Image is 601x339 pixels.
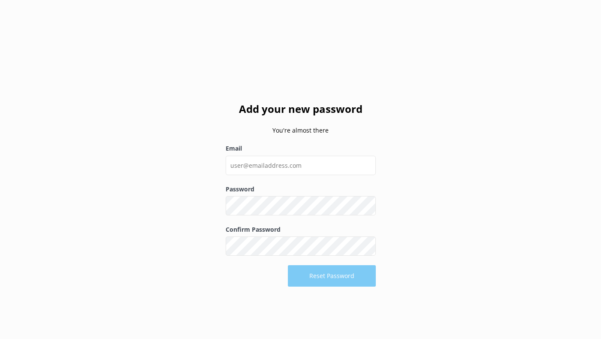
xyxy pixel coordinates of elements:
[226,101,376,117] h2: Add your new password
[226,144,376,153] label: Email
[359,238,376,255] button: Show password
[359,197,376,215] button: Show password
[226,225,376,234] label: Confirm Password
[226,185,376,194] label: Password
[226,156,376,175] input: user@emailaddress.com
[226,126,376,135] p: You're almost there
